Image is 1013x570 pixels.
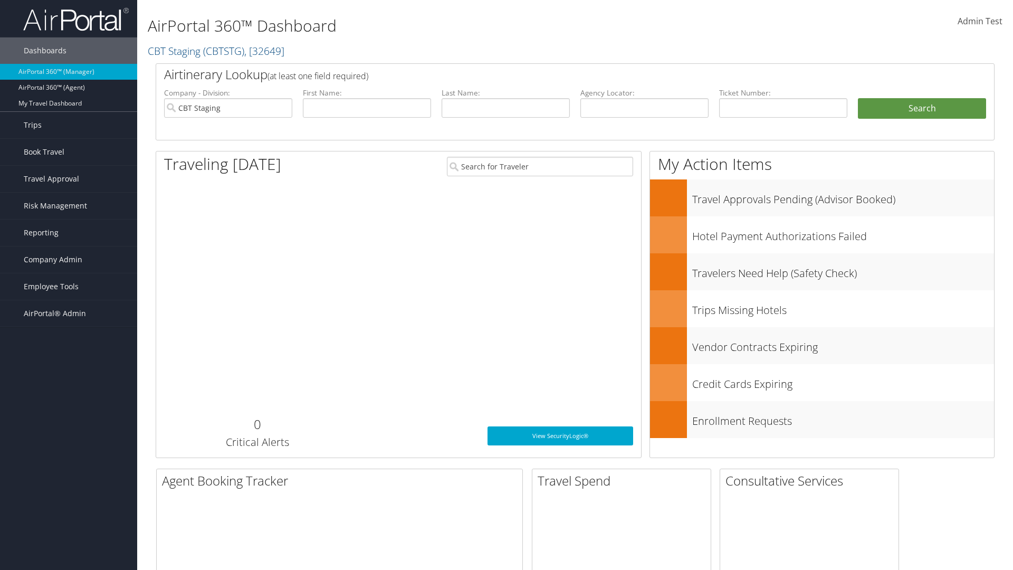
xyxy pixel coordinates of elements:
a: Hotel Payment Authorizations Failed [650,216,994,253]
h1: Traveling [DATE] [164,153,281,175]
a: Credit Cards Expiring [650,364,994,401]
span: , [ 32649 ] [244,44,284,58]
h3: Trips Missing Hotels [692,298,994,318]
h1: AirPortal 360™ Dashboard [148,15,718,37]
a: Travelers Need Help (Safety Check) [650,253,994,290]
a: Travel Approvals Pending (Advisor Booked) [650,179,994,216]
span: (at least one field required) [267,70,368,82]
label: Company - Division: [164,88,292,98]
input: Search for Traveler [447,157,633,176]
h2: Agent Booking Tracker [162,472,522,490]
a: Trips Missing Hotels [650,290,994,327]
h2: Airtinerary Lookup [164,65,916,83]
span: Travel Approval [24,166,79,192]
label: First Name: [303,88,431,98]
h1: My Action Items [650,153,994,175]
span: Trips [24,112,42,138]
img: airportal-logo.png [23,7,129,32]
h2: Consultative Services [725,472,899,490]
label: Last Name: [442,88,570,98]
a: CBT Staging [148,44,284,58]
span: Risk Management [24,193,87,219]
a: Admin Test [958,5,1002,38]
span: ( CBTSTG ) [203,44,244,58]
h3: Hotel Payment Authorizations Failed [692,224,994,244]
h3: Travel Approvals Pending (Advisor Booked) [692,187,994,207]
h3: Credit Cards Expiring [692,372,994,392]
span: Dashboards [24,37,66,64]
a: View SecurityLogic® [488,426,633,445]
label: Agency Locator: [580,88,709,98]
span: Company Admin [24,246,82,273]
button: Search [858,98,986,119]
h3: Travelers Need Help (Safety Check) [692,261,994,281]
a: Enrollment Requests [650,401,994,438]
h2: Travel Spend [538,472,711,490]
h3: Vendor Contracts Expiring [692,335,994,355]
span: Employee Tools [24,273,79,300]
span: Reporting [24,220,59,246]
h3: Critical Alerts [164,435,350,450]
a: Vendor Contracts Expiring [650,327,994,364]
span: Admin Test [958,15,1002,27]
label: Ticket Number: [719,88,847,98]
h3: Enrollment Requests [692,408,994,429]
span: AirPortal® Admin [24,300,86,327]
h2: 0 [164,415,350,433]
span: Book Travel [24,139,64,165]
